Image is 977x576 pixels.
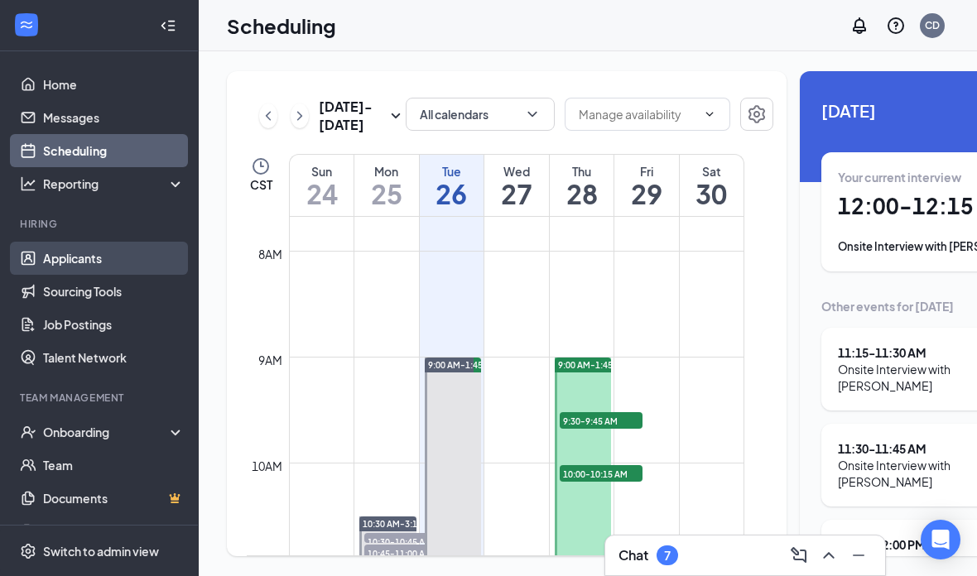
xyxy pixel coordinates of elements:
svg: ChevronUp [819,545,839,565]
h1: 27 [484,180,549,208]
svg: ChevronDown [703,108,716,121]
div: Reporting [43,175,185,192]
a: August 28, 2025 [550,155,614,216]
h1: 25 [354,180,419,208]
svg: ChevronLeft [260,106,277,126]
div: CD [925,18,940,32]
button: Minimize [845,542,872,569]
a: August 30, 2025 [680,155,744,216]
a: Settings [740,98,773,134]
a: Home [43,68,185,101]
h1: Scheduling [227,12,336,40]
h1: 29 [614,180,679,208]
span: 10:30-10:45 AM [364,533,447,550]
a: August 26, 2025 [420,155,484,216]
a: Scheduling [43,134,185,167]
div: Team Management [20,391,181,405]
div: Sat [680,163,744,180]
span: 9:00 AM-1:45 PM [558,359,627,371]
svg: QuestionInfo [886,16,906,36]
span: 10:00-10:15 AM [560,465,643,482]
a: DocumentsCrown [43,482,185,515]
svg: Clock [251,156,271,176]
span: CST [250,176,272,193]
div: 10am [248,457,286,475]
div: Tue [420,163,484,180]
a: August 25, 2025 [354,155,419,216]
div: Switch to admin view [43,543,159,559]
span: 10:30 AM-3:15 PM [363,518,436,530]
a: August 27, 2025 [484,155,549,216]
a: Team [43,449,185,482]
svg: UserCheck [20,424,36,440]
div: Onboarding [43,424,171,440]
a: Messages [43,101,185,134]
svg: WorkstreamLogo [18,17,35,33]
svg: ChevronRight [291,106,308,126]
svg: ComposeMessage [789,545,809,565]
div: 8am [255,245,286,263]
button: All calendarsChevronDown [406,98,555,131]
div: Open Intercom Messenger [921,520,960,559]
button: ChevronRight [291,103,309,128]
h1: 30 [680,180,744,208]
h3: [DATE] - [DATE] [319,98,386,134]
button: Settings [740,98,773,131]
svg: Notifications [849,16,869,36]
a: Job Postings [43,308,185,341]
span: 9:30-9:45 AM [560,412,643,429]
a: August 24, 2025 [290,155,354,216]
span: 10:45-11:00 AM [364,545,447,561]
h1: 26 [420,180,484,208]
div: 9am [255,351,286,369]
svg: Settings [20,543,36,559]
svg: Collapse [160,17,176,34]
div: Sun [290,163,354,180]
svg: Settings [747,104,767,124]
h3: Chat [618,546,648,564]
a: Sourcing Tools [43,275,185,308]
h1: 24 [290,180,354,208]
button: ComposeMessage [786,542,812,569]
div: Fri [614,163,679,180]
div: Mon [354,163,419,180]
h1: 28 [550,180,614,208]
button: ChevronLeft [259,103,277,128]
svg: Minimize [849,545,869,565]
svg: ChevronDown [524,106,541,122]
a: August 29, 2025 [614,155,679,216]
a: Applicants [43,242,185,275]
svg: SmallChevronDown [386,106,406,126]
a: SurveysCrown [43,515,185,548]
div: 7 [664,549,671,563]
div: Hiring [20,217,181,231]
svg: Analysis [20,175,36,192]
a: Talent Network [43,341,185,374]
div: Wed [484,163,549,180]
div: Thu [550,163,614,180]
input: Manage availability [579,105,696,123]
span: 9:00 AM-1:45 PM [428,359,497,371]
button: ChevronUp [816,542,842,569]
